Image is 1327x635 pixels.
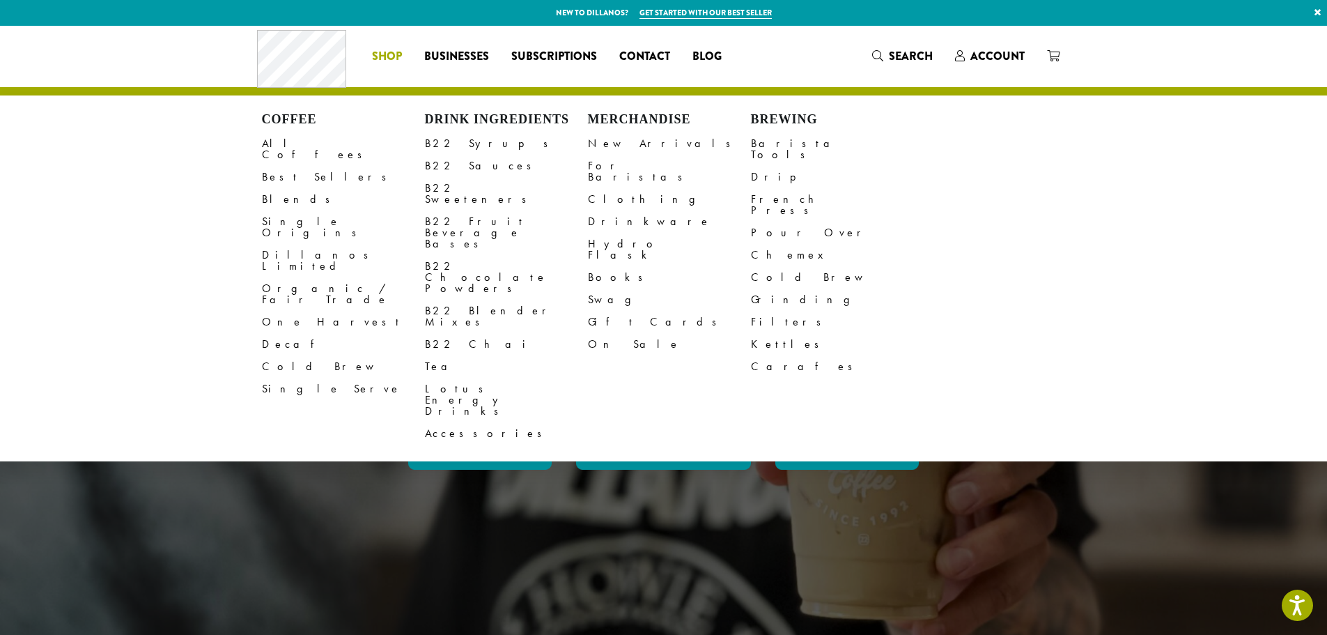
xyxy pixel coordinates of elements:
[588,233,751,266] a: Hydro Flask
[425,300,588,333] a: B22 Blender Mixes
[424,48,489,66] span: Businesses
[588,266,751,289] a: Books
[425,177,588,211] a: B22 Sweeteners
[262,311,425,333] a: One Harvest
[861,45,944,68] a: Search
[262,355,425,378] a: Cold Brew
[262,112,425,128] h4: Coffee
[425,112,588,128] h4: Drink Ingredients
[425,211,588,255] a: B22 Fruit Beverage Bases
[751,266,914,289] a: Cold Brew
[262,378,425,400] a: Single Serve
[588,188,751,211] a: Clothing
[425,155,588,177] a: B22 Sauces
[751,289,914,311] a: Grinding
[588,155,751,188] a: For Baristas
[425,378,588,422] a: Lotus Energy Drinks
[751,166,914,188] a: Drip
[262,166,425,188] a: Best Sellers
[425,355,588,378] a: Tea
[751,222,914,244] a: Pour Over
[639,7,772,19] a: Get started with our best seller
[372,48,402,66] span: Shop
[588,211,751,233] a: Drinkware
[588,333,751,355] a: On Sale
[692,48,722,66] span: Blog
[425,132,588,155] a: B22 Syrups
[262,188,425,211] a: Blends
[588,132,751,155] a: New Arrivals
[889,48,933,64] span: Search
[751,311,914,333] a: Filters
[588,289,751,311] a: Swag
[751,333,914,355] a: Kettles
[588,112,751,128] h4: Merchandise
[361,45,413,68] a: Shop
[425,333,588,355] a: B22 Chai
[751,355,914,378] a: Carafes
[751,112,914,128] h4: Brewing
[425,422,588,445] a: Accessories
[262,211,425,244] a: Single Origins
[751,244,914,266] a: Chemex
[751,188,914,222] a: French Press
[262,277,425,311] a: Organic / Fair Trade
[751,132,914,166] a: Barista Tools
[262,244,425,277] a: Dillanos Limited
[619,48,670,66] span: Contact
[262,333,425,355] a: Decaf
[262,132,425,166] a: All Coffees
[970,48,1025,64] span: Account
[511,48,597,66] span: Subscriptions
[588,311,751,333] a: Gift Cards
[425,255,588,300] a: B22 Chocolate Powders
